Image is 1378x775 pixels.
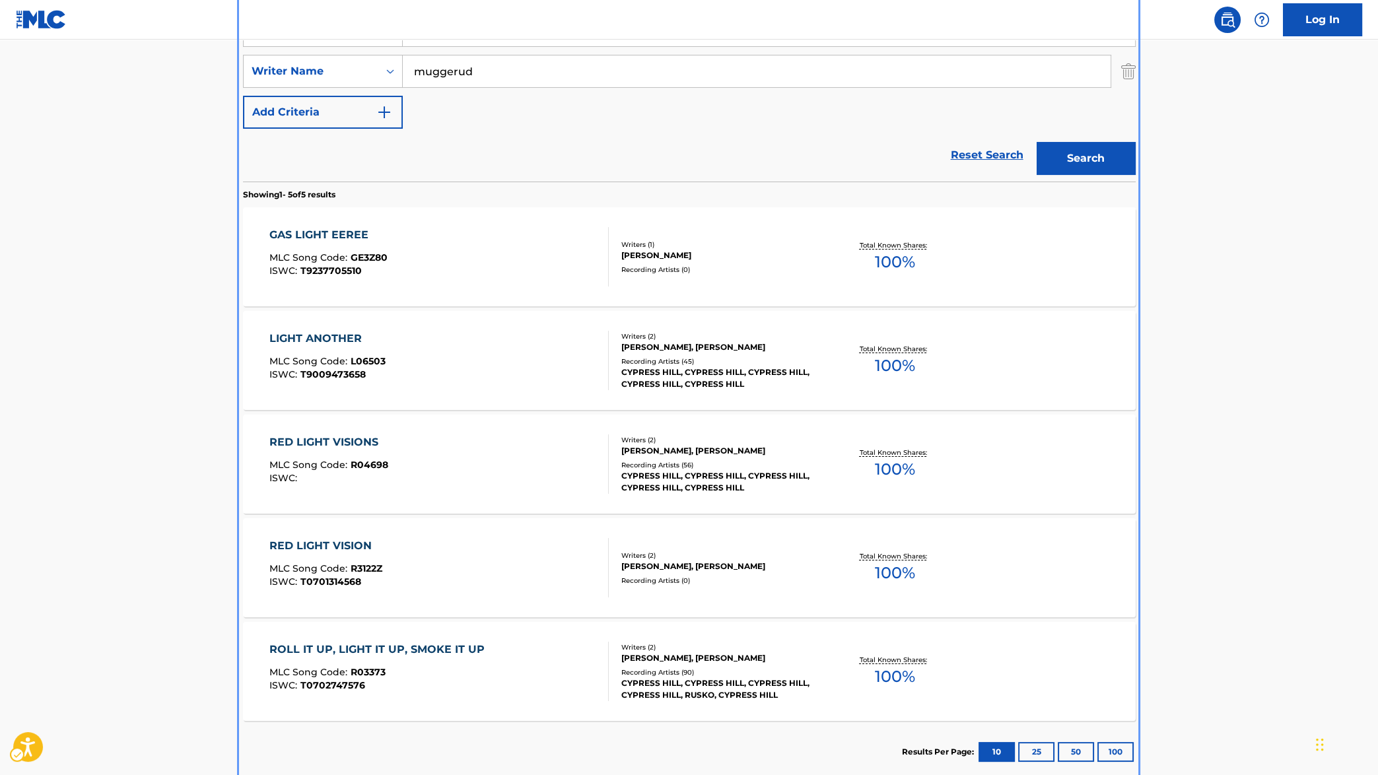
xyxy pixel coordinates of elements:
p: Total Known Shares: [860,551,930,561]
span: MLC Song Code : [269,459,351,471]
div: ROLL IT UP, LIGHT IT UP, SMOKE IT UP [269,642,491,657]
div: Writers ( 2 ) [621,331,821,341]
div: RED LIGHT VISIONS [269,434,388,450]
span: MLC Song Code : [269,252,351,263]
span: R3122Z [351,562,382,574]
img: 9d2ae6d4665cec9f34b9.svg [376,104,392,120]
div: CYPRESS HILL, CYPRESS HILL, CYPRESS HILL, CYPRESS HILL, CYPRESS HILL [621,470,821,494]
div: Writers ( 2 ) [621,642,821,652]
span: 100 % [875,354,915,378]
p: Total Known Shares: [860,240,930,250]
span: T0701314568 [300,576,361,588]
div: Recording Artists ( 45 ) [621,356,821,366]
a: RED LIGHT VISIONMLC Song Code:R3122ZISWC:T0701314568Writers (2)[PERSON_NAME], [PERSON_NAME]Record... [243,518,1136,617]
div: LIGHT ANOTHER [269,331,386,347]
a: Log In [1283,3,1362,36]
div: Writers ( 2 ) [621,435,821,445]
div: [PERSON_NAME], [PERSON_NAME] [621,341,821,353]
div: CYPRESS HILL, CYPRESS HILL, CYPRESS HILL, CYPRESS HILL, CYPRESS HILL [621,366,821,390]
div: GAS LIGHT EEREE [269,227,388,243]
span: T9009473658 [300,368,366,380]
span: ISWC : [269,679,300,691]
button: 25 [1018,742,1054,762]
div: Chat Widget [1312,712,1378,775]
span: GE3Z80 [351,252,388,263]
p: Total Known Shares: [860,448,930,457]
img: Delete Criterion [1121,55,1136,88]
span: ISWC : [269,472,300,484]
span: T9237705510 [300,265,362,277]
span: ISWC : [269,368,300,380]
div: Recording Artists ( 0 ) [621,576,821,586]
a: ROLL IT UP, LIGHT IT UP, SMOKE IT UPMLC Song Code:R03373ISWC:T0702747576Writers (2)[PERSON_NAME],... [243,622,1136,721]
div: Recording Artists ( 56 ) [621,460,821,470]
span: MLC Song Code : [269,562,351,574]
a: RED LIGHT VISIONSMLC Song Code:R04698ISWC:Writers (2)[PERSON_NAME], [PERSON_NAME]Recording Artist... [243,415,1136,514]
span: 100 % [875,457,915,481]
span: 100 % [875,561,915,585]
span: R03373 [351,666,386,678]
div: Recording Artists ( 90 ) [621,667,821,677]
div: Writers ( 1 ) [621,240,821,250]
div: [PERSON_NAME] [621,250,821,261]
span: T0702747576 [300,679,365,691]
div: Writer Name [252,63,370,79]
img: help [1254,12,1270,28]
div: RED LIGHT VISION [269,538,382,554]
form: Search Form [243,14,1136,182]
span: MLC Song Code : [269,355,351,367]
div: CYPRESS HILL, CYPRESS HILL, CYPRESS HILL, CYPRESS HILL, RUSKO, CYPRESS HILL [621,677,821,701]
div: [PERSON_NAME], [PERSON_NAME] [621,652,821,664]
div: [PERSON_NAME], [PERSON_NAME] [621,560,821,572]
button: Add Criteria [243,96,403,129]
p: Total Known Shares: [860,655,930,665]
a: LIGHT ANOTHERMLC Song Code:L06503ISWC:T9009473658Writers (2)[PERSON_NAME], [PERSON_NAME]Recording... [243,311,1136,410]
button: 100 [1097,742,1134,762]
a: GAS LIGHT EEREEMLC Song Code:GE3Z80ISWC:T9237705510Writers (1)[PERSON_NAME]Recording Artists (0)T... [243,207,1136,306]
span: R04698 [351,459,388,471]
p: Total Known Shares: [860,344,930,354]
span: MLC Song Code : [269,666,351,678]
button: 10 [979,742,1015,762]
img: search [1220,12,1235,28]
div: Drag [1316,725,1324,764]
div: [PERSON_NAME], [PERSON_NAME] [621,445,821,457]
button: Search [1037,142,1136,175]
span: ISWC : [269,265,300,277]
span: L06503 [351,355,386,367]
button: 50 [1058,742,1094,762]
input: Search... [403,55,1111,87]
span: 100 % [875,250,915,274]
img: MLC Logo [16,10,67,29]
div: Recording Artists ( 0 ) [621,265,821,275]
iframe: Hubspot Iframe [1312,712,1378,775]
span: 100 % [875,665,915,689]
div: Writers ( 2 ) [621,551,821,560]
p: Showing 1 - 5 of 5 results [243,189,335,201]
a: Reset Search [944,141,1030,170]
span: ISWC : [269,576,300,588]
p: Results Per Page: [902,746,977,758]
